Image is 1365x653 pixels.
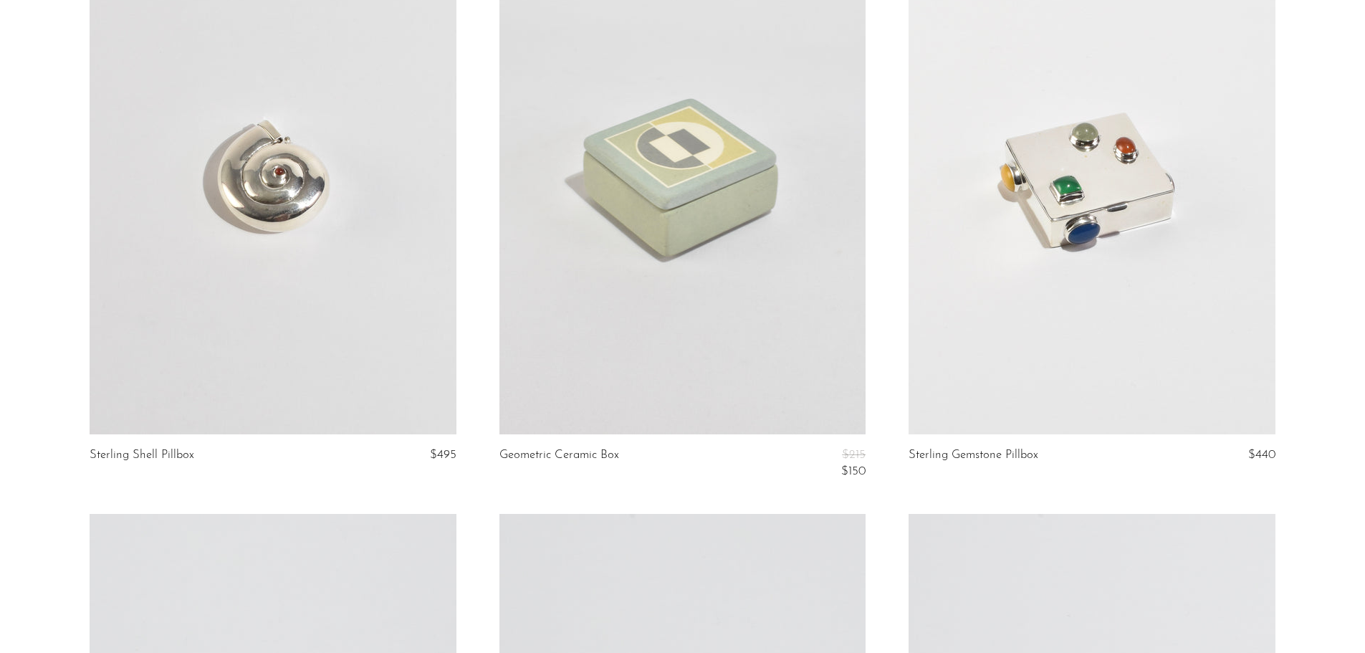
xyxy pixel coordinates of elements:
[499,449,619,478] a: Geometric Ceramic Box
[1248,449,1275,461] span: $440
[842,449,866,461] span: $215
[841,465,866,477] span: $150
[909,449,1038,462] a: Sterling Gemstone Pillbox
[90,449,194,462] a: Sterling Shell Pillbox
[430,449,456,461] span: $495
